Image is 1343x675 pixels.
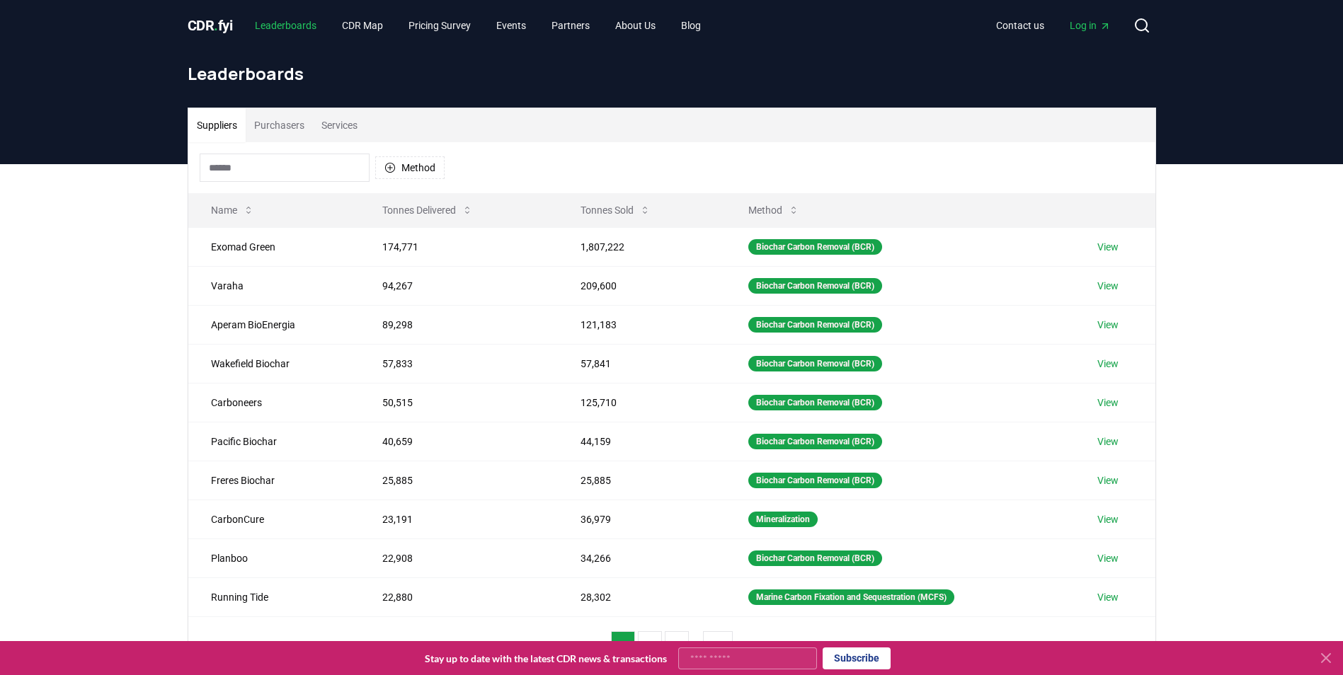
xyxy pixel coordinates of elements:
h1: Leaderboards [188,62,1156,85]
a: Blog [670,13,712,38]
td: Wakefield Biochar [188,344,360,383]
button: 3 [665,631,689,659]
div: Biochar Carbon Removal (BCR) [748,356,882,371]
td: 121,183 [558,305,726,344]
button: Name [200,196,265,224]
td: Varaha [188,266,360,305]
a: Log in [1058,13,1122,38]
a: About Us [604,13,667,38]
td: 174,771 [360,227,557,266]
button: Suppliers [188,108,246,142]
a: Contact us [985,13,1056,38]
td: CarbonCure [188,500,360,538]
div: Marine Carbon Fixation and Sequestration (MCFS) [748,589,954,605]
a: View [1097,590,1119,604]
a: View [1097,318,1119,332]
a: View [1097,357,1119,371]
td: 25,885 [360,461,557,500]
button: Tonnes Sold [569,196,662,224]
td: Freres Biochar [188,461,360,500]
button: Tonnes Delivered [371,196,484,224]
td: Pacific Biochar [188,422,360,461]
a: View [1097,551,1119,565]
td: 94,267 [360,266,557,305]
a: View [1097,396,1119,410]
td: 57,833 [360,344,557,383]
li: ... [692,637,700,654]
button: 21 [703,631,733,659]
td: 36,979 [558,500,726,538]
td: 22,880 [360,577,557,616]
a: View [1097,434,1119,449]
div: Biochar Carbon Removal (BCR) [748,473,882,488]
button: Method [375,156,445,179]
td: 89,298 [360,305,557,344]
span: . [214,17,218,34]
td: 44,159 [558,422,726,461]
button: Services [313,108,366,142]
a: View [1097,279,1119,293]
nav: Main [244,13,712,38]
div: Biochar Carbon Removal (BCR) [748,317,882,333]
td: Carboneers [188,383,360,422]
td: Running Tide [188,577,360,616]
div: Biochar Carbon Removal (BCR) [748,395,882,410]
td: 40,659 [360,422,557,461]
button: 1 [611,631,635,659]
a: Partners [540,13,601,38]
div: Biochar Carbon Removal (BCR) [748,239,882,255]
td: 57,841 [558,344,726,383]
a: Events [485,13,537,38]
div: Mineralization [748,512,818,527]
td: 25,885 [558,461,726,500]
td: 209,600 [558,266,726,305]
td: Exomad Green [188,227,360,266]
td: 125,710 [558,383,726,422]
nav: Main [985,13,1122,38]
a: CDR Map [331,13,394,38]
a: View [1097,240,1119,254]
div: Biochar Carbon Removal (BCR) [748,550,882,566]
td: 28,302 [558,577,726,616]
a: Leaderboards [244,13,328,38]
td: Planboo [188,538,360,577]
div: Biochar Carbon Removal (BCR) [748,434,882,449]
td: 34,266 [558,538,726,577]
td: 23,191 [360,500,557,538]
td: Aperam BioEnergia [188,305,360,344]
td: 22,908 [360,538,557,577]
div: Biochar Carbon Removal (BCR) [748,278,882,294]
button: next page [736,631,760,659]
td: 1,807,222 [558,227,726,266]
a: Pricing Survey [397,13,482,38]
button: Purchasers [246,108,313,142]
button: Method [737,196,811,224]
a: View [1097,473,1119,487]
a: CDR.fyi [188,16,233,35]
span: CDR fyi [188,17,233,34]
button: 2 [638,631,662,659]
a: View [1097,512,1119,526]
span: Log in [1070,18,1111,33]
td: 50,515 [360,383,557,422]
